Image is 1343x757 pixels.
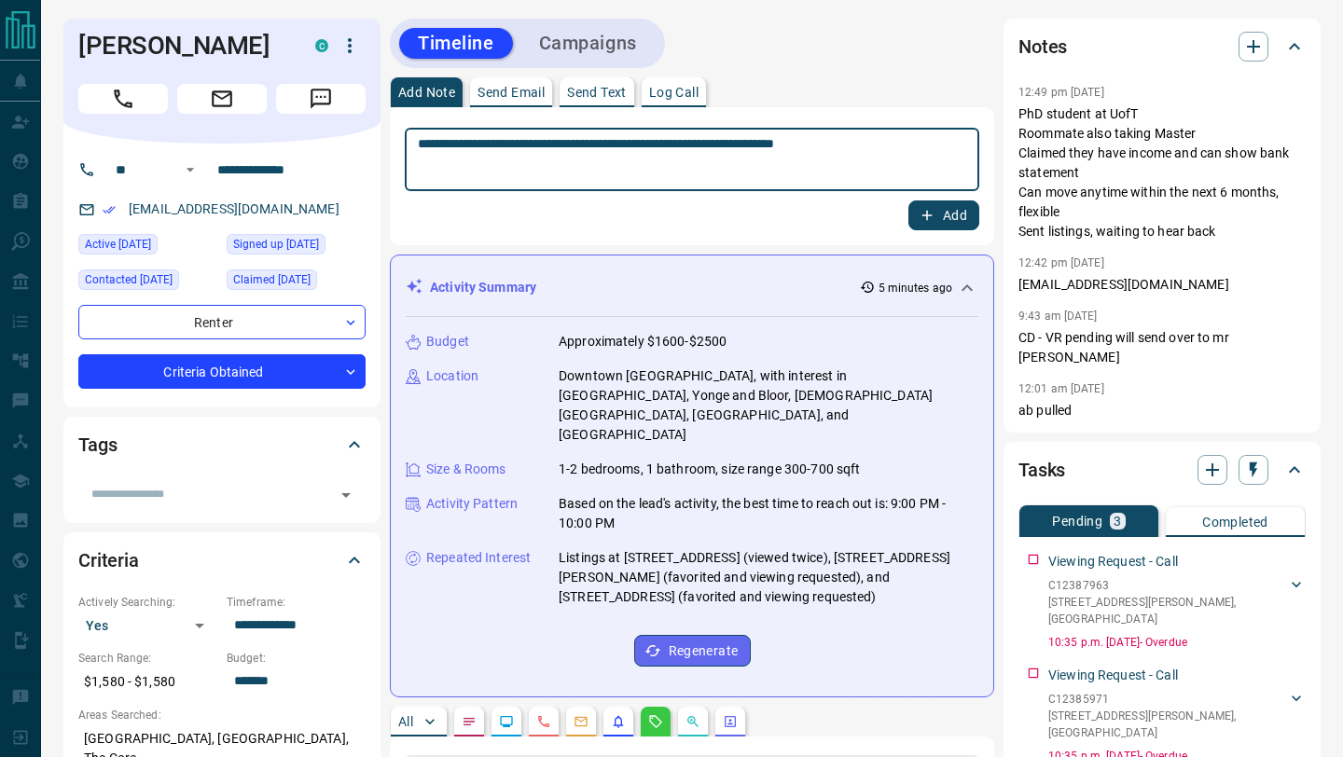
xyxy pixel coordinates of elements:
button: Open [333,482,359,508]
button: Campaigns [520,28,656,59]
h2: Notes [1018,32,1067,62]
p: Listings at [STREET_ADDRESS] (viewed twice), [STREET_ADDRESS][PERSON_NAME] (favorited and viewing... [559,548,978,607]
svg: Opportunities [685,714,700,729]
p: Log Call [649,86,699,99]
div: Criteria [78,538,366,583]
p: Timeframe: [227,594,366,611]
div: Criteria Obtained [78,354,366,389]
p: C12387963 [1048,577,1287,594]
div: Thu Sep 04 2025 [227,269,366,296]
p: Budget: [227,650,366,667]
p: CD - VR pending will send over to mr [PERSON_NAME] [1018,328,1306,367]
svg: Requests [648,714,663,729]
p: Size & Rooms [426,460,506,479]
div: C12385971[STREET_ADDRESS][PERSON_NAME],[GEOGRAPHIC_DATA] [1048,687,1306,745]
svg: Lead Browsing Activity [499,714,514,729]
p: Send Text [567,86,627,99]
p: Location [426,366,478,386]
p: 1-2 bedrooms, 1 bathroom, size range 300-700 sqft [559,460,860,479]
h2: Tasks [1018,455,1065,485]
p: 12:49 pm [DATE] [1018,86,1104,99]
p: Areas Searched: [78,707,366,723]
h2: Criteria [78,545,139,575]
p: Approximately $1600-$2500 [559,332,727,351]
div: Renter [78,305,366,339]
svg: Calls [536,714,551,729]
p: [STREET_ADDRESS][PERSON_NAME] , [GEOGRAPHIC_DATA] [1048,708,1287,741]
svg: Listing Alerts [611,714,626,729]
span: Call [78,84,168,114]
p: [STREET_ADDRESS][PERSON_NAME] , [GEOGRAPHIC_DATA] [1048,594,1287,627]
p: PhD student at UofT Roommate also taking Master Claimed they have income and can show bank statem... [1018,104,1306,241]
svg: Email Verified [103,203,116,216]
svg: Emails [574,714,588,729]
p: Repeated Interest [426,548,531,568]
div: Tasks [1018,447,1306,492]
p: 10:35 p.m. [DATE] - Overdue [1048,634,1306,651]
h2: Tags [78,430,117,460]
button: Open [179,158,201,181]
p: Budget [426,332,469,351]
span: Contacted [DATE] [85,270,173,289]
p: Viewing Request - Call [1048,666,1178,685]
div: C12387963[STREET_ADDRESS][PERSON_NAME],[GEOGRAPHIC_DATA] [1048,573,1306,631]
span: Email [177,84,267,114]
p: Completed [1202,516,1268,529]
p: 3 [1114,515,1121,528]
p: Downtown [GEOGRAPHIC_DATA], with interest in [GEOGRAPHIC_DATA], Yonge and Bloor, [DEMOGRAPHIC_DAT... [559,366,978,445]
p: Add Note [398,86,455,99]
span: Active [DATE] [85,235,151,254]
svg: Notes [462,714,477,729]
p: $1,580 - $1,580 [78,667,217,697]
svg: Agent Actions [723,714,738,729]
p: Based on the lead's activity, the best time to reach out is: 9:00 PM - 10:00 PM [559,494,978,533]
p: Send Email [478,86,545,99]
a: [EMAIL_ADDRESS][DOMAIN_NAME] [129,201,339,216]
span: Message [276,84,366,114]
div: Sat Sep 13 2025 [78,234,217,260]
span: Claimed [DATE] [233,270,311,289]
div: Activity Summary5 minutes ago [406,270,978,305]
p: Pending [1052,515,1102,528]
button: Regenerate [634,635,751,667]
p: 12:01 am [DATE] [1018,382,1104,395]
h1: [PERSON_NAME] [78,31,287,61]
p: C12385971 [1048,691,1287,708]
button: Add [908,200,979,230]
div: Sun Jul 13 2025 [227,234,366,260]
span: Signed up [DATE] [233,235,319,254]
p: All [398,715,413,728]
p: 12:42 pm [DATE] [1018,256,1104,269]
p: 5 minutes ago [879,280,952,296]
p: 9:43 am [DATE] [1018,310,1098,323]
p: Actively Searching: [78,594,217,611]
div: Tags [78,422,366,467]
p: Viewing Request - Call [1048,552,1178,571]
p: Activity Pattern [426,494,518,514]
div: condos.ca [315,39,328,52]
div: Wed Sep 03 2025 [78,269,217,296]
p: ab pulled [1018,401,1306,420]
p: Search Range: [78,650,217,667]
div: Notes [1018,24,1306,69]
p: Activity Summary [430,278,536,297]
button: Timeline [399,28,513,59]
div: Yes [78,611,217,640]
p: [EMAIL_ADDRESS][DOMAIN_NAME] [1018,275,1306,295]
